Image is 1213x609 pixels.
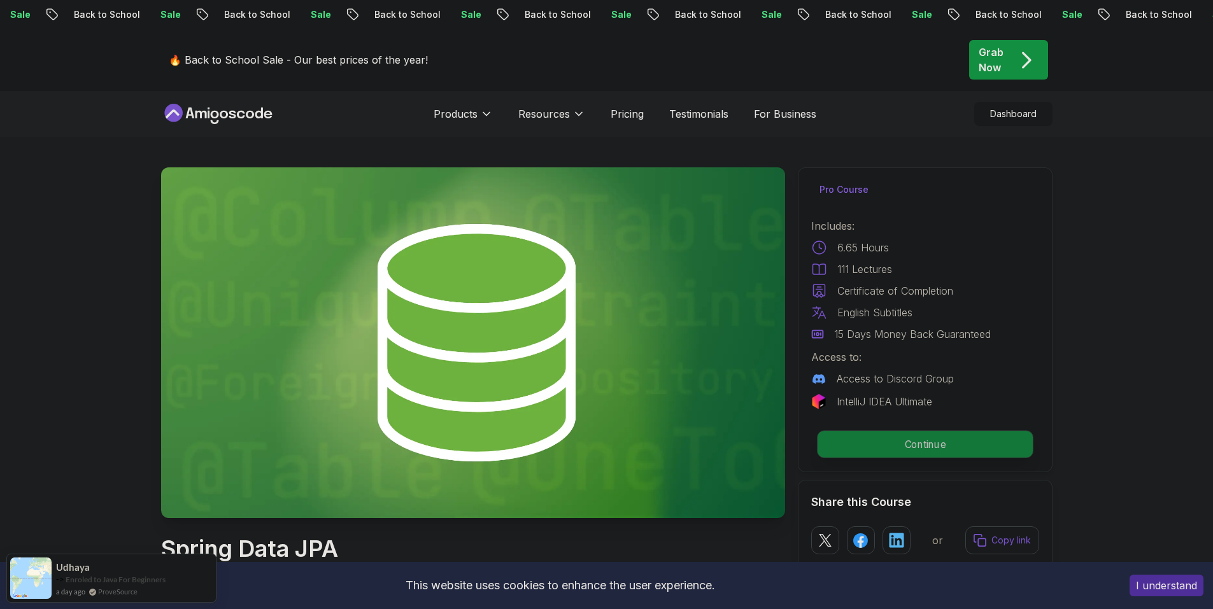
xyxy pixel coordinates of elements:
p: Copy link [991,534,1031,547]
p: 111 Lectures [837,262,892,277]
p: Access to Discord Group [837,371,954,386]
p: Back to School [211,8,297,21]
p: Back to School [662,8,748,21]
button: Accept cookies [1130,575,1203,596]
span: -> [56,574,64,584]
p: Back to School [1112,8,1199,21]
img: spring-data-jpa_thumbnail [161,167,785,518]
img: jetbrains logo [811,394,826,409]
p: Back to School [511,8,598,21]
h2: Share this Course [811,493,1039,511]
p: Includes: [811,218,1039,234]
p: English Subtitles [837,305,912,320]
p: Sale [448,8,488,21]
p: Sale [748,8,789,21]
p: Sale [297,8,338,21]
span: Udhaya [56,562,90,573]
a: For Business [754,106,816,122]
p: Sale [1049,8,1089,21]
button: Resources [518,106,585,132]
p: Back to School [60,8,147,21]
p: Sale [598,8,639,21]
p: Certificate of Completion [837,283,953,298]
p: 6.65 Hours [837,240,889,255]
img: provesource social proof notification image [10,557,52,599]
p: Continue [817,431,1032,458]
p: Access to: [811,349,1039,365]
p: Pro Course [812,182,876,197]
p: Dashboard [975,102,1052,125]
p: Back to School [361,8,448,21]
button: Continue [816,430,1033,458]
a: Enroled to Java For Beginners [66,575,166,584]
p: IntelliJ IDEA Ultimate [837,394,932,409]
span: a day ago [56,586,85,597]
p: or [932,533,943,548]
a: Dashboard [974,102,1053,126]
div: This website uses cookies to enhance the user experience. [10,571,1110,599]
a: Testimonials [669,106,728,122]
h1: Spring Data JPA [161,536,565,561]
p: Resources [518,106,570,122]
button: Products [434,106,493,132]
p: Sale [898,8,939,21]
p: 15 Days Money Back Guaranteed [834,326,991,342]
p: Grab Now [979,45,1004,75]
p: Back to School [812,8,898,21]
p: Back to School [962,8,1049,21]
a: ProveSource [98,586,138,597]
p: Sale [147,8,188,21]
button: Copy link [965,526,1039,554]
a: Pricing [611,106,644,122]
p: Products [434,106,478,122]
p: 🔥 Back to School Sale - Our best prices of the year! [169,52,428,67]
